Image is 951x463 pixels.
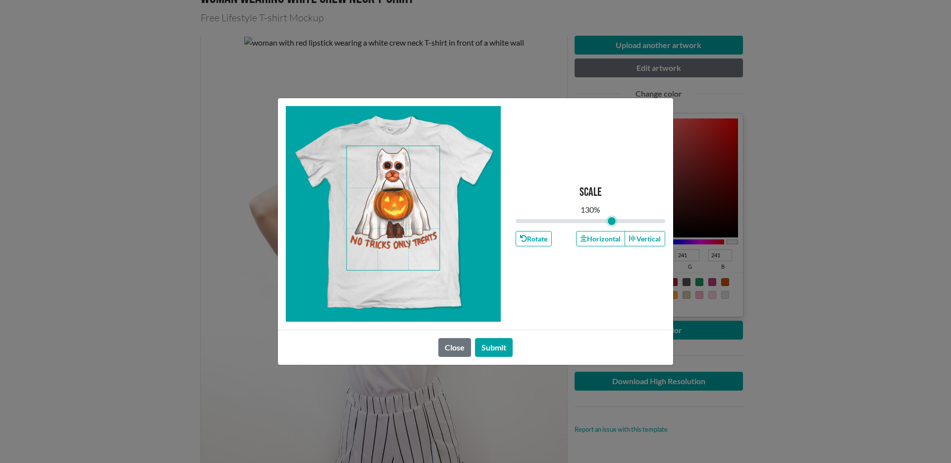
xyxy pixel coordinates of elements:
button: Close [438,338,471,357]
button: Vertical [625,231,665,246]
div: 130 % [581,204,600,216]
button: Horizontal [576,231,625,246]
button: Rotate [516,231,552,246]
p: Scale [580,185,602,200]
button: Submit [475,338,513,357]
